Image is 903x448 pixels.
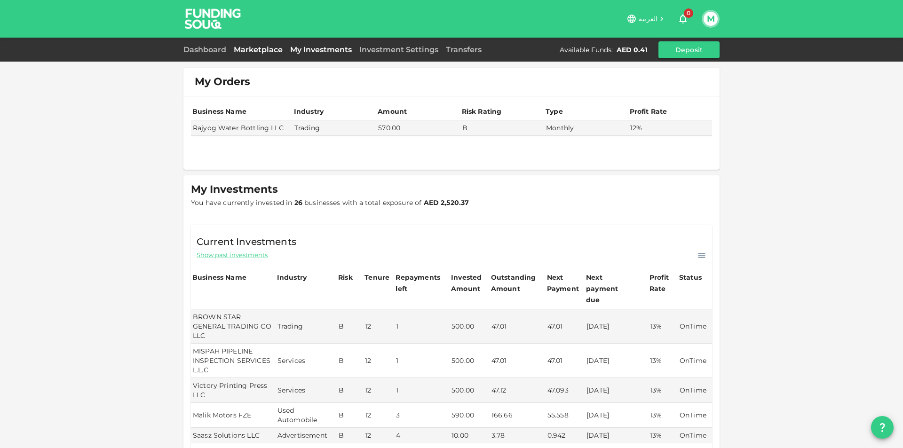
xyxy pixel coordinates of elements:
[294,106,324,117] div: Industry
[276,403,337,428] td: Used Automobile
[337,428,363,443] td: B
[337,378,363,403] td: B
[442,45,485,54] a: Transfers
[195,75,250,88] span: My Orders
[286,45,356,54] a: My Investments
[276,344,337,378] td: Services
[424,198,469,207] strong: AED 2,520.37
[394,378,450,403] td: 1
[678,344,712,378] td: OnTime
[546,428,585,443] td: 0.942
[191,344,276,378] td: MISPAH PIPELINE INSPECTION SERVICES L.L.C
[684,8,693,18] span: 0
[546,344,585,378] td: 47.01
[363,403,394,428] td: 12
[491,272,538,294] div: Outstanding Amount
[276,309,337,344] td: Trading
[490,378,546,403] td: 47.12
[197,251,268,259] span: Show past investments
[451,272,488,294] div: Invested Amount
[547,272,583,294] div: Next Payment
[337,403,363,428] td: B
[183,45,230,54] a: Dashboard
[490,309,546,344] td: 47.01
[191,183,278,196] span: My Investments
[396,272,443,294] div: Repayments left
[490,403,546,428] td: 166.66
[363,309,394,344] td: 12
[192,272,246,283] div: Business Name
[679,272,703,283] div: Status
[338,272,357,283] div: Risk
[546,309,585,344] td: 47.01
[639,15,657,23] span: العربية
[546,106,564,117] div: Type
[337,344,363,378] td: B
[658,41,720,58] button: Deposit
[460,120,544,136] td: B
[586,272,633,306] div: Next payment due
[364,272,389,283] div: Tenure
[617,45,647,55] div: AED 0.41
[277,272,307,283] div: Industry
[450,344,490,378] td: 500.00
[585,378,648,403] td: [DATE]
[546,403,585,428] td: 55.558
[230,45,286,54] a: Marketplace
[630,106,667,117] div: Profit Rate
[650,272,676,294] div: Profit Rate
[293,120,376,136] td: Trading
[678,378,712,403] td: OnTime
[394,309,450,344] td: 1
[648,428,678,443] td: 13%
[560,45,613,55] div: Available Funds :
[462,106,502,117] div: Risk Rating
[648,403,678,428] td: 13%
[585,309,648,344] td: [DATE]
[628,120,713,136] td: 12%
[191,198,469,207] span: You have currently invested in businesses with a total exposure of
[191,378,276,403] td: Victory Printing Press LLC
[294,198,302,207] strong: 26
[276,378,337,403] td: Services
[871,416,894,439] button: question
[648,309,678,344] td: 13%
[585,428,648,443] td: [DATE]
[673,9,692,28] button: 0
[546,378,585,403] td: 47.093
[585,403,648,428] td: [DATE]
[378,106,407,117] div: Amount
[585,344,648,378] td: [DATE]
[363,378,394,403] td: 12
[363,344,394,378] td: 12
[192,106,246,117] div: Business Name
[678,309,712,344] td: OnTime
[450,309,490,344] td: 500.00
[490,344,546,378] td: 47.01
[197,234,296,249] span: Current Investments
[363,428,394,443] td: 12
[648,344,678,378] td: 13%
[490,428,546,443] td: 3.78
[648,378,678,403] td: 13%
[678,428,712,443] td: OnTime
[450,378,490,403] td: 500.00
[337,309,363,344] td: B
[704,12,718,26] button: M
[678,403,712,428] td: OnTime
[191,403,276,428] td: Malik Motors FZE
[450,428,490,443] td: 10.00
[376,120,460,136] td: 570.00
[191,309,276,344] td: BROWN STAR GENERAL TRADING CO LLC
[450,403,490,428] td: 590.00
[276,428,337,443] td: Advertisement
[356,45,442,54] a: Investment Settings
